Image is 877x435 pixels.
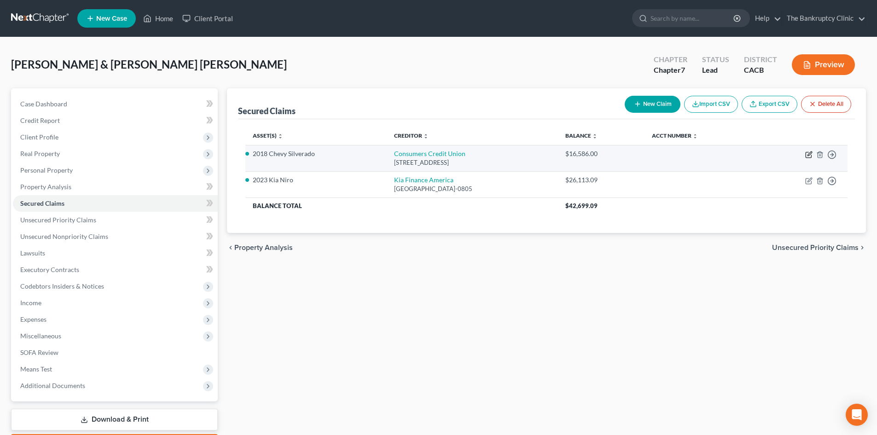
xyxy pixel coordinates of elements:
a: Executory Contracts [13,261,218,278]
i: unfold_more [278,133,283,139]
div: Lead [702,65,729,75]
li: 2023 Kia Niro [253,175,379,185]
div: [GEOGRAPHIC_DATA]-0805 [394,185,551,193]
a: Creditor unfold_more [394,132,429,139]
a: The Bankruptcy Clinic [782,10,865,27]
i: unfold_more [692,133,698,139]
span: 7 [681,65,685,74]
button: Delete All [801,96,851,113]
span: Codebtors Insiders & Notices [20,282,104,290]
span: Unsecured Priority Claims [20,216,96,224]
a: Credit Report [13,112,218,129]
span: Property Analysis [234,244,293,251]
a: Case Dashboard [13,96,218,112]
span: Case Dashboard [20,100,67,108]
i: chevron_left [227,244,234,251]
div: District [744,54,777,65]
div: [STREET_ADDRESS] [394,158,551,167]
a: Balance unfold_more [565,132,598,139]
span: Miscellaneous [20,332,61,340]
a: Asset(s) unfold_more [253,132,283,139]
span: Means Test [20,365,52,373]
button: Import CSV [684,96,738,113]
button: chevron_left Property Analysis [227,244,293,251]
a: Client Portal [178,10,238,27]
span: Secured Claims [20,199,64,207]
div: Chapter [654,65,687,75]
i: unfold_more [423,133,429,139]
div: CACB [744,65,777,75]
button: New Claim [625,96,680,113]
span: Real Property [20,150,60,157]
th: Balance Total [245,197,558,214]
a: Unsecured Priority Claims [13,212,218,228]
span: Personal Property [20,166,73,174]
span: Additional Documents [20,382,85,389]
button: Preview [792,54,855,75]
a: Kia Finance America [394,176,453,184]
a: Unsecured Nonpriority Claims [13,228,218,245]
div: $16,586.00 [565,149,637,158]
span: Lawsuits [20,249,45,257]
a: Export CSV [742,96,797,113]
span: $42,699.09 [565,202,598,209]
span: Income [20,299,41,307]
span: Executory Contracts [20,266,79,273]
a: Help [750,10,781,27]
a: SOFA Review [13,344,218,361]
input: Search by name... [650,10,735,27]
span: Unsecured Priority Claims [772,244,859,251]
span: Expenses [20,315,46,323]
a: Secured Claims [13,195,218,212]
a: Home [139,10,178,27]
div: Chapter [654,54,687,65]
div: Secured Claims [238,105,296,116]
a: Property Analysis [13,179,218,195]
span: Unsecured Nonpriority Claims [20,232,108,240]
a: Consumers Credit Union [394,150,465,157]
i: unfold_more [592,133,598,139]
a: Download & Print [11,409,218,430]
a: Acct Number unfold_more [652,132,698,139]
li: 2018 Chevy Silverado [253,149,379,158]
div: $26,113.09 [565,175,637,185]
span: Client Profile [20,133,58,141]
span: SOFA Review [20,348,58,356]
div: Status [702,54,729,65]
i: chevron_right [859,244,866,251]
button: Unsecured Priority Claims chevron_right [772,244,866,251]
span: Property Analysis [20,183,71,191]
span: New Case [96,15,127,22]
span: Credit Report [20,116,60,124]
div: Open Intercom Messenger [846,404,868,426]
a: Lawsuits [13,245,218,261]
span: [PERSON_NAME] & [PERSON_NAME] [PERSON_NAME] [11,58,287,71]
